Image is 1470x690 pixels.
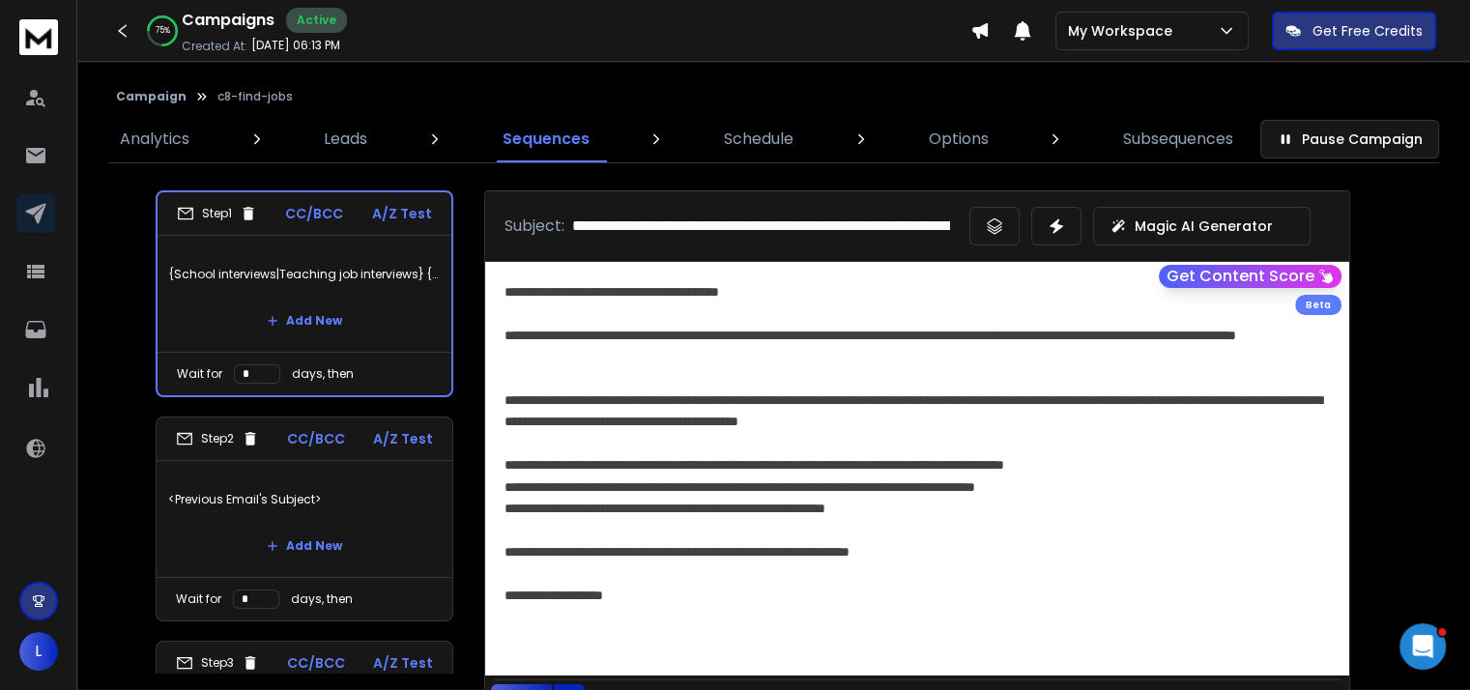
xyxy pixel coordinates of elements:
div: Active [286,8,347,33]
button: Pause Campaign [1260,120,1439,158]
button: Get Free Credits [1272,12,1436,50]
a: Sequences [491,116,601,162]
a: Schedule [712,116,805,162]
a: Options [917,116,1000,162]
p: Wait for [177,366,222,382]
p: A/Z Test [373,653,433,673]
p: CC/BCC [287,653,345,673]
p: Subsequences [1123,128,1233,151]
p: Options [929,128,989,151]
a: Subsequences [1111,116,1245,162]
p: A/Z Test [372,204,432,223]
p: Magic AI Generator [1135,216,1273,236]
p: Wait for [176,591,221,607]
button: Add New [251,302,358,340]
div: Step 2 [176,430,259,447]
button: Campaign [116,89,187,104]
p: Created At: [182,39,247,54]
div: Step 1 [177,205,257,222]
p: Get Free Credits [1312,21,1423,41]
img: logo [19,19,58,55]
a: Leads [312,116,379,162]
p: c8-find-jobs [217,89,293,104]
p: {School interviews|Teaching job interviews} {[DATE]|in under 2 weeks|ultrafast|without delays}, {... [169,247,440,302]
p: Leads [324,128,367,151]
p: Analytics [120,128,189,151]
div: Beta [1295,295,1341,315]
li: Step1CC/BCCA/Z Test{School interviews|Teaching job interviews} {[DATE]|in under 2 weeks|ultrafast... [156,190,453,397]
p: CC/BCC [287,429,345,448]
button: L [19,632,58,671]
p: Schedule [724,128,793,151]
button: Get Content Score [1159,265,1341,288]
a: Analytics [108,116,201,162]
p: days, then [291,591,353,607]
p: days, then [292,366,354,382]
p: Sequences [503,128,590,151]
button: Magic AI Generator [1093,207,1311,245]
p: [DATE] 06:13 PM [251,38,340,53]
li: Step2CC/BCCA/Z Test<Previous Email's Subject>Add NewWait fordays, then [156,417,453,621]
p: Subject: [504,215,564,238]
p: <Previous Email's Subject> [168,473,441,527]
p: A/Z Test [373,429,433,448]
p: My Workspace [1068,21,1180,41]
p: CC/BCC [285,204,343,223]
iframe: Intercom live chat [1399,623,1446,670]
div: Step 3 [176,654,259,672]
h1: Campaigns [182,9,274,32]
p: 75 % [156,25,170,37]
button: Add New [251,527,358,565]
